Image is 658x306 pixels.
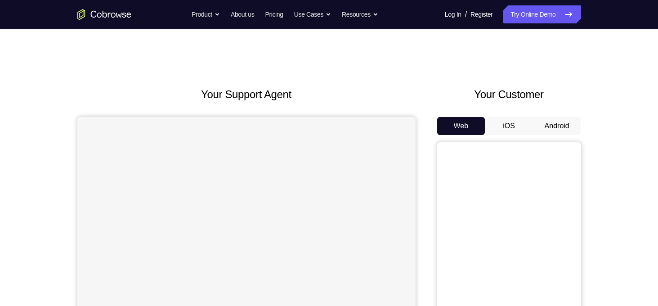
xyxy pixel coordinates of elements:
[465,9,467,20] span: /
[470,5,492,23] a: Register
[342,5,378,23] button: Resources
[265,5,283,23] a: Pricing
[231,5,254,23] a: About us
[485,117,533,135] button: iOS
[503,5,581,23] a: Try Online Demo
[445,5,461,23] a: Log In
[77,86,416,103] h2: Your Support Agent
[533,117,581,135] button: Android
[192,5,220,23] button: Product
[77,9,131,20] a: Go to the home page
[294,5,331,23] button: Use Cases
[437,117,485,135] button: Web
[437,86,581,103] h2: Your Customer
